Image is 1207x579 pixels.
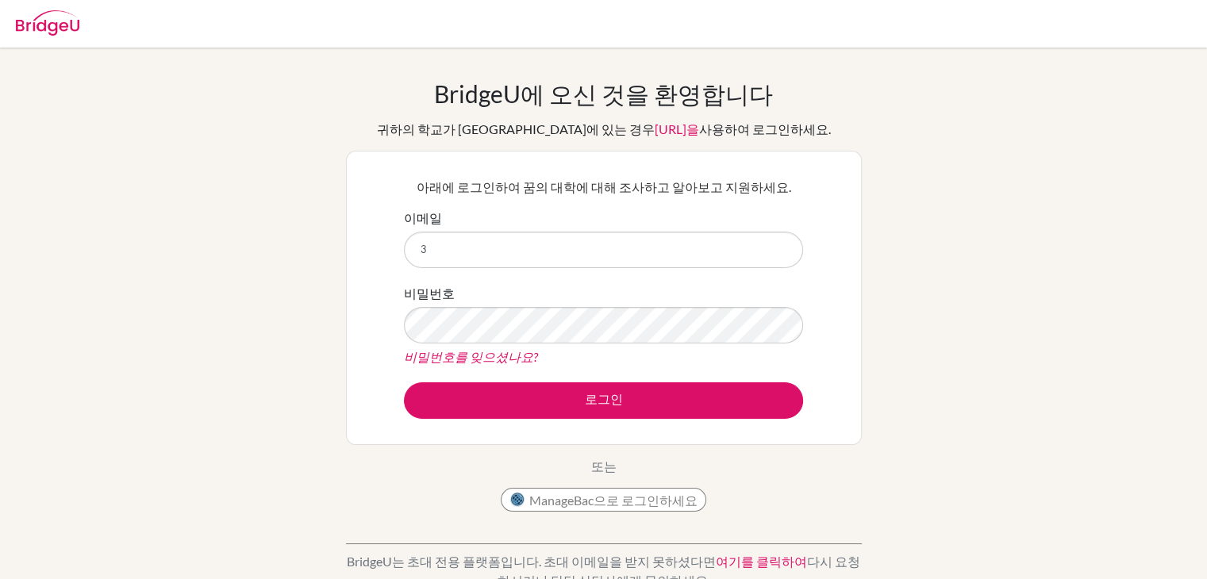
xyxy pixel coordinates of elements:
[404,210,442,225] font: 이메일
[585,391,623,406] font: 로그인
[501,488,706,512] button: ManageBac으로 로그인하세요
[404,349,538,364] a: 비밀번호를 잊으셨나요?
[377,121,655,136] font: 귀하의 학교가 [GEOGRAPHIC_DATA]에 있는 경우
[404,286,455,301] font: 비밀번호
[716,554,807,569] a: 여기를 클릭하여
[655,121,699,136] a: [URL]을
[16,10,79,36] img: 브릿지-U
[347,554,716,569] font: BridgeU는 초대 전용 플랫폼입니다. 초대 이메일을 받지 못하셨다면
[404,382,803,419] button: 로그인
[434,79,773,108] font: BridgeU에 오신 것을 환영합니다
[699,121,831,136] font: 사용하여 로그인하세요.
[591,458,617,474] font: 또는
[529,493,698,508] font: ManageBac으로 로그인하세요
[417,179,791,194] font: 아래에 로그인하여 꿈의 대학에 대해 조사하고 알아보고 지원하세요.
